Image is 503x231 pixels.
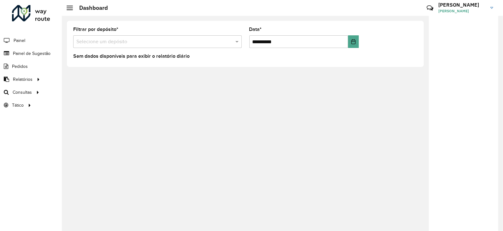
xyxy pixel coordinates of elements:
a: Contato Rápido [423,1,437,15]
span: Painel de Sugestão [13,50,50,57]
span: Pedidos [12,63,28,70]
label: Filtrar por depósito [73,26,118,33]
h2: Dashboard [73,4,108,11]
h3: [PERSON_NAME] [438,2,486,8]
span: Tático [12,102,24,109]
span: [PERSON_NAME] [438,8,486,14]
button: Choose Date [348,35,359,48]
label: Data [249,26,262,33]
span: Relatórios [13,76,33,83]
span: Painel [14,37,25,44]
label: Sem dados disponíveis para exibir o relatório diário [73,52,190,60]
span: Consultas [13,89,32,96]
